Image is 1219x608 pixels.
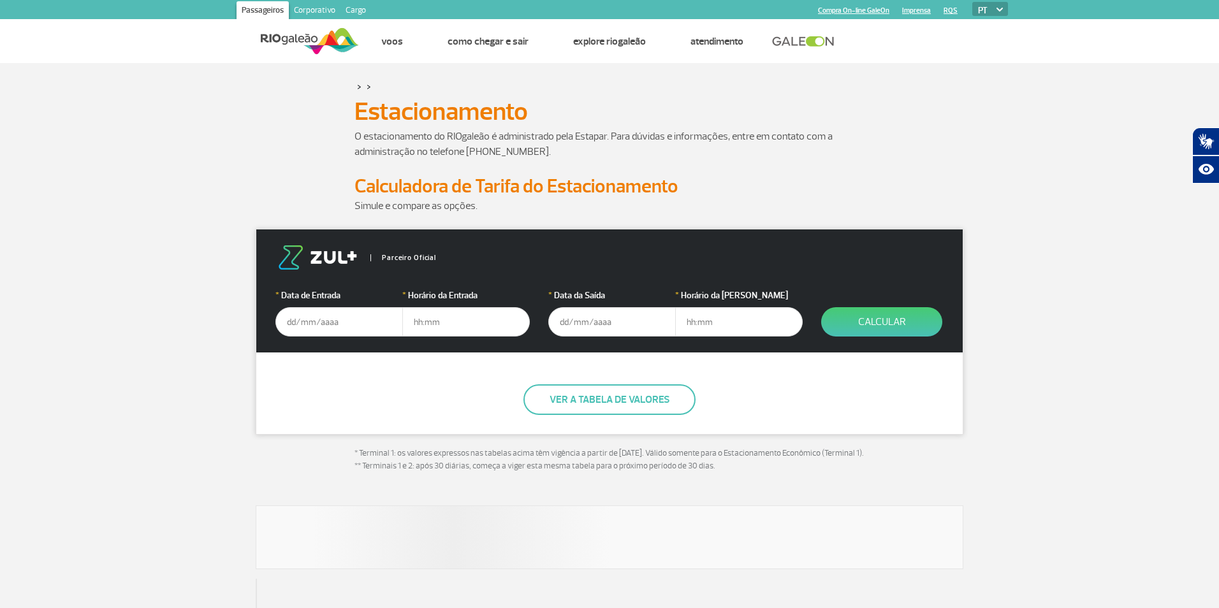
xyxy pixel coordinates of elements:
div: Plugin de acessibilidade da Hand Talk. [1192,127,1219,184]
a: Voos [381,35,403,48]
h2: Calculadora de Tarifa do Estacionamento [354,175,865,198]
a: Corporativo [289,1,340,22]
a: Explore RIOgaleão [573,35,646,48]
button: Ver a tabela de valores [523,384,696,415]
p: Simule e compare as opções. [354,198,865,214]
a: Compra On-line GaleOn [818,6,889,15]
p: O estacionamento do RIOgaleão é administrado pela Estapar. Para dúvidas e informações, entre em c... [354,129,865,159]
input: hh:mm [675,307,803,337]
input: dd/mm/aaaa [275,307,403,337]
a: Imprensa [902,6,931,15]
a: RQS [944,6,958,15]
input: dd/mm/aaaa [548,307,676,337]
a: Cargo [340,1,371,22]
button: Calcular [821,307,942,337]
label: Data de Entrada [275,289,403,302]
a: Como chegar e sair [448,35,529,48]
a: Atendimento [690,35,743,48]
button: Abrir tradutor de língua de sinais. [1192,127,1219,156]
h1: Estacionamento [354,101,865,122]
span: Parceiro Oficial [370,254,436,261]
label: Horário da Entrada [402,289,530,302]
label: Data da Saída [548,289,676,302]
input: hh:mm [402,307,530,337]
button: Abrir recursos assistivos. [1192,156,1219,184]
a: > [357,79,361,94]
a: Passageiros [237,1,289,22]
img: logo-zul.png [275,245,360,270]
p: * Terminal 1: os valores expressos nas tabelas acima têm vigência a partir de [DATE]. Válido some... [354,447,865,472]
label: Horário da [PERSON_NAME] [675,289,803,302]
a: > [367,79,371,94]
